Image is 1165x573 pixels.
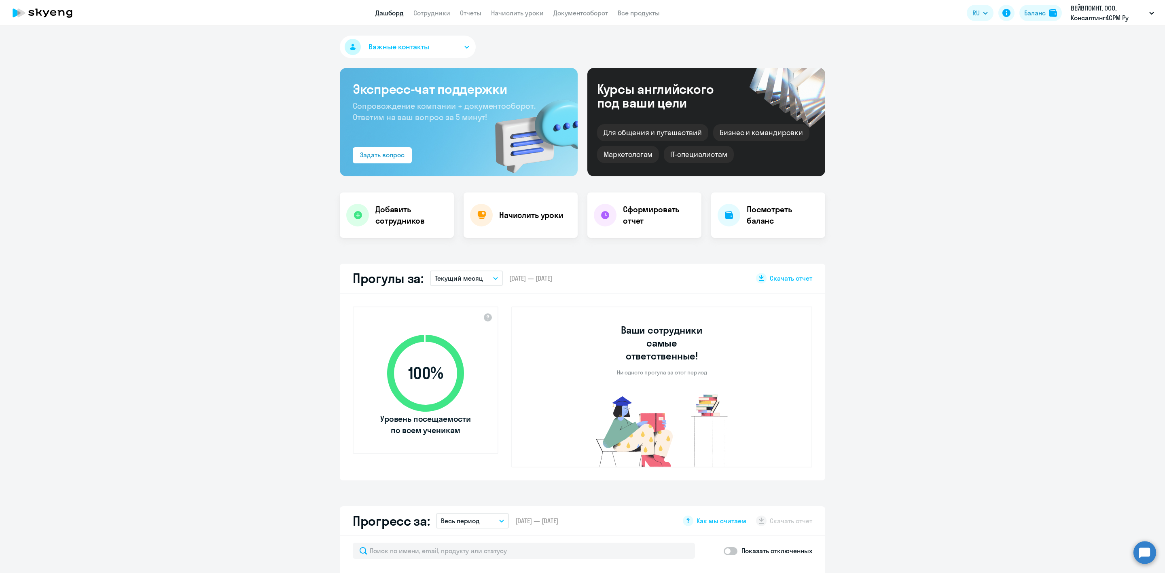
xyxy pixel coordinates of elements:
a: Все продукты [618,9,660,17]
button: Важные контакты [340,36,476,58]
button: Весь период [436,513,509,529]
a: Документооборот [553,9,608,17]
h3: Экспресс-чат поддержки [353,81,565,97]
div: Бизнес и командировки [713,124,809,141]
div: Задать вопрос [360,150,405,160]
p: Текущий месяц [435,273,483,283]
img: bg-img [483,85,578,176]
div: Маркетологам [597,146,659,163]
h3: Ваши сотрудники самые ответственные! [610,324,714,362]
button: Задать вопрос [353,147,412,163]
span: Важные контакты [369,42,429,52]
a: Сотрудники [413,9,450,17]
div: Баланс [1024,8,1046,18]
span: RU [972,8,980,18]
span: 100 % [379,364,472,383]
h2: Прогресс за: [353,513,430,529]
img: no-truants [581,392,743,467]
span: Уровень посещаемости по всем ученикам [379,413,472,436]
h4: Начислить уроки [499,209,563,221]
span: Сопровождение компании + документооборот. Ответим на ваш вопрос за 5 минут! [353,101,536,122]
a: Дашборд [375,9,404,17]
img: balance [1049,9,1057,17]
button: RU [967,5,993,21]
a: Отчеты [460,9,481,17]
div: Курсы английского под ваши цели [597,82,735,110]
span: [DATE] — [DATE] [509,274,552,283]
span: Скачать отчет [770,274,812,283]
p: Ни одного прогула за этот период [617,369,707,376]
p: ВЕЙВПОИНТ, ООО, Консалтинг4СРМ Ру [1071,3,1146,23]
a: Начислить уроки [491,9,544,17]
button: Текущий месяц [430,271,503,286]
div: Для общения и путешествий [597,124,708,141]
span: [DATE] — [DATE] [515,516,558,525]
input: Поиск по имени, email, продукту или статусу [353,543,695,559]
span: Как мы считаем [697,516,746,525]
h2: Прогулы за: [353,270,424,286]
h4: Добавить сотрудников [375,204,447,226]
p: Весь период [441,516,480,526]
h4: Посмотреть баланс [747,204,819,226]
button: ВЕЙВПОИНТ, ООО, Консалтинг4СРМ Ру [1067,3,1158,23]
button: Балансbalance [1019,5,1062,21]
p: Показать отключенных [741,546,812,556]
h4: Сформировать отчет [623,204,695,226]
div: IT-специалистам [664,146,733,163]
